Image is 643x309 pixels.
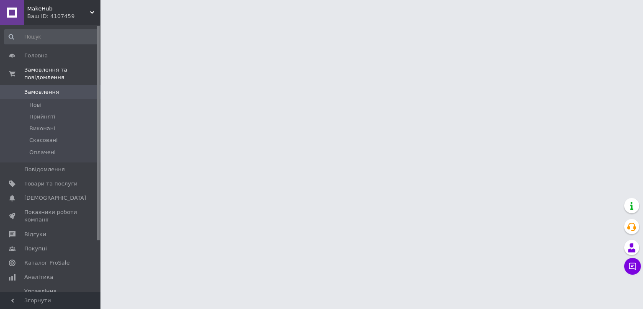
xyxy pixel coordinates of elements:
span: [DEMOGRAPHIC_DATA] [24,194,86,202]
div: Ваш ID: 4107459 [27,13,100,20]
span: Покупці [24,245,47,252]
button: Чат з покупцем [624,258,641,275]
span: Товари та послуги [24,180,77,188]
span: MakeHub [27,5,90,13]
span: Оплачені [29,149,56,156]
span: Аналітика [24,273,53,281]
span: Повідомлення [24,166,65,173]
span: Відгуки [24,231,46,238]
span: Нові [29,101,41,109]
input: Пошук [4,29,99,44]
span: Показники роботи компанії [24,209,77,224]
span: Виконані [29,125,55,132]
span: Замовлення [24,88,59,96]
span: Головна [24,52,48,59]
span: Прийняті [29,113,55,121]
span: Каталог ProSale [24,259,69,267]
span: Управління сайтом [24,288,77,303]
span: Скасовані [29,136,58,144]
span: Замовлення та повідомлення [24,66,100,81]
